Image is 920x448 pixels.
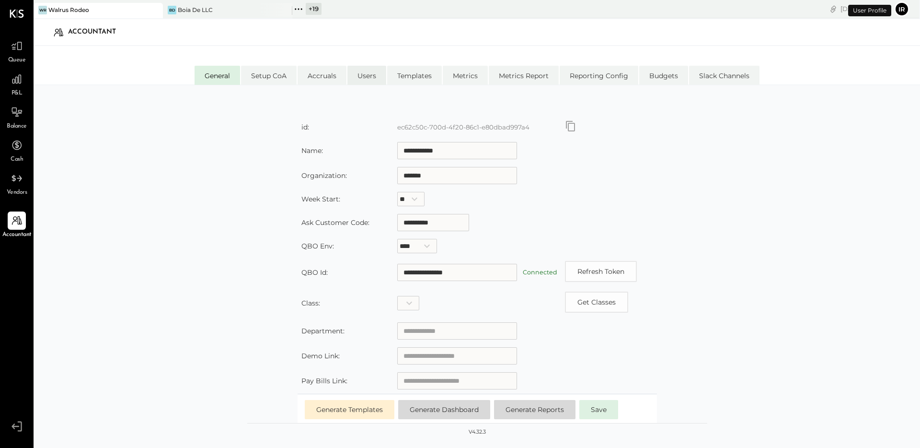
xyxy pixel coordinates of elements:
label: Class: [301,299,320,307]
li: Budgets [639,66,688,85]
span: Queue [8,56,26,65]
label: Week Start: [301,195,340,203]
label: Ask Customer Code: [301,218,369,227]
li: Setup CoA [241,66,297,85]
div: v 4.32.3 [469,428,486,436]
span: Balance [7,122,27,131]
span: Generate Dashboard [410,405,479,414]
span: Accountant [2,231,32,239]
li: Metrics Report [489,66,559,85]
li: General [195,66,240,85]
label: Connected [523,269,557,276]
label: Name: [301,146,323,155]
div: WR [38,6,47,14]
button: Save [579,400,618,419]
label: Department: [301,327,345,335]
li: Users [347,66,386,85]
span: Generate Reports [506,405,564,414]
li: Metrics [443,66,488,85]
label: QBO Id: [301,268,328,277]
span: Save [591,405,607,414]
div: Accountant [68,24,126,40]
button: Copy id [565,292,628,313]
a: Vendors [0,169,33,197]
div: User Profile [848,5,891,16]
a: Cash [0,136,33,164]
label: Pay Bills Link: [301,377,347,385]
span: P&L [11,89,23,98]
div: copy link [828,4,838,14]
span: Vendors [7,189,27,197]
li: Reporting Config [560,66,638,85]
label: ec62c50c-700d-4f20-86c1-e80dbad997a4 [397,123,529,131]
a: Queue [0,37,33,65]
button: Ir [894,1,909,17]
div: + 19 [306,3,322,15]
label: Organization: [301,171,347,180]
span: Cash [11,155,23,164]
div: BD [168,6,176,14]
div: Walrus Rodeo [48,6,89,14]
li: Accruals [298,66,346,85]
div: [DATE] [840,4,892,13]
button: Copy id [565,120,576,132]
button: Refresh Token [565,261,637,282]
button: Generate Reports [494,400,575,419]
label: QBO Env: [301,242,334,250]
button: Generate Dashboard [398,400,490,419]
label: id: [301,123,309,131]
button: Generate Templates [305,400,394,419]
li: Templates [387,66,442,85]
span: Generate Templates [316,405,383,414]
a: P&L [0,70,33,98]
div: Boia De LLC [178,6,213,14]
li: Slack Channels [689,66,759,85]
label: Demo Link: [301,352,340,360]
a: Balance [0,103,33,131]
a: Accountant [0,212,33,239]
